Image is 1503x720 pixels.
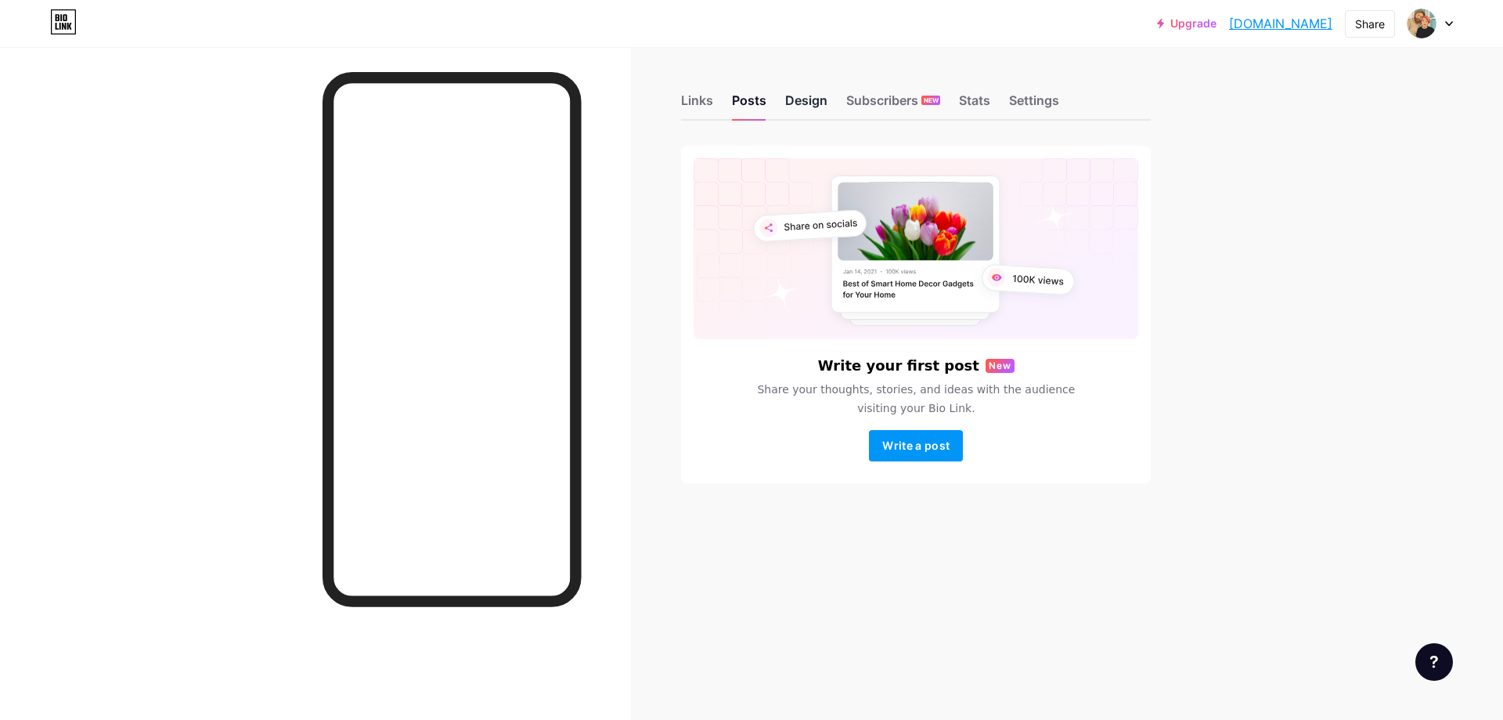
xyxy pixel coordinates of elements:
div: Stats [959,91,990,119]
button: Write a post [869,430,963,461]
div: Posts [732,91,766,119]
div: Subscribers [846,91,940,119]
div: Settings [1009,91,1059,119]
div: Links [681,91,713,119]
img: cuicui [1407,9,1436,38]
a: [DOMAIN_NAME] [1229,14,1332,33]
span: Share your thoughts, stories, and ideas with the audience visiting your Bio Link. [738,380,1094,418]
a: Upgrade [1157,17,1216,30]
span: Write a post [882,439,950,452]
div: Share [1355,16,1385,32]
span: NEW [924,96,939,105]
span: New [989,359,1011,373]
div: Design [785,91,827,119]
h6: Write your first post [818,358,979,374]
